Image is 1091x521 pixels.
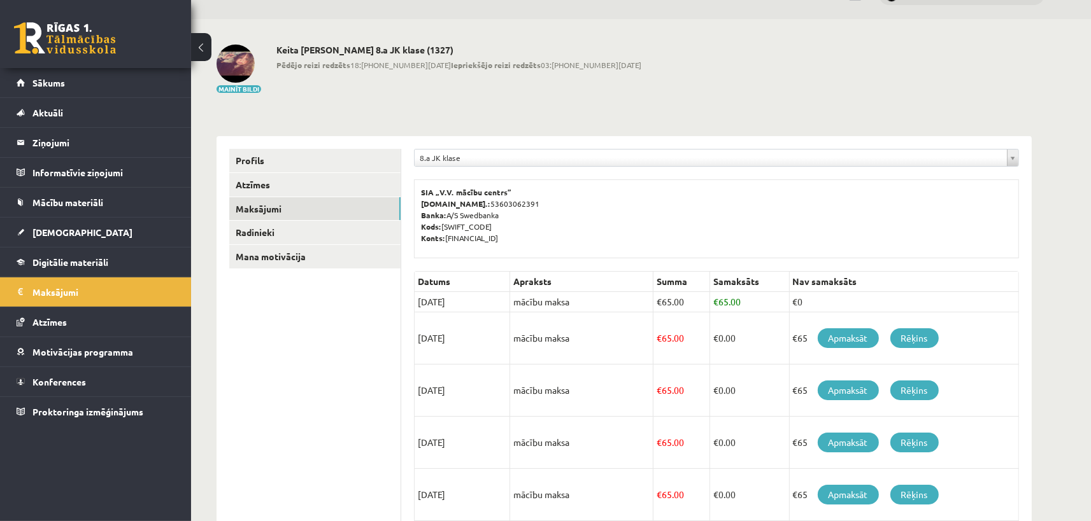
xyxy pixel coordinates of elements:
[510,469,653,521] td: mācību maksa
[229,245,401,268] a: Mana motivācija
[657,296,662,307] span: €
[17,247,175,277] a: Digitālie materiāli
[818,380,879,400] a: Apmaksāt
[276,60,350,70] b: Pēdējo reizi redzēts
[710,365,789,417] td: 0.00
[229,197,401,221] a: Maksājumi
[17,397,175,426] a: Proktoringa izmēģinājums
[32,346,133,358] span: Motivācijas programma
[653,417,710,469] td: 65.00
[32,406,143,417] span: Proktoringa izmēģinājums
[890,380,939,400] a: Rēķins
[415,149,1018,166] a: 8.a JK klase
[17,68,175,97] a: Sākums
[421,210,446,220] b: Banka:
[14,22,116,54] a: Rīgas 1. Tālmācības vidusskola
[713,489,718,500] span: €
[421,186,1012,244] p: 53603062391 A/S Swedbanka [SWIFT_CODE] [FINANCIAL_ID]
[420,149,1002,166] span: 8.a JK klase
[710,469,789,521] td: 0.00
[421,233,445,243] b: Konts:
[32,77,65,88] span: Sākums
[32,277,175,307] legend: Maksājumi
[415,312,510,365] td: [DATE]
[653,312,710,365] td: 65.00
[818,485,879,504] a: Apmaksāt
[710,292,789,312] td: 65.00
[415,365,510,417] td: [DATE]
[17,218,175,247] a: [DEMOGRAPHIC_DATA]
[32,197,103,208] span: Mācību materiāli
[713,296,718,307] span: €
[421,221,441,232] b: Kods:
[510,292,653,312] td: mācību maksa
[17,188,175,217] a: Mācību materiāli
[17,337,175,366] a: Motivācijas programma
[510,312,653,365] td: mācību maksa
[32,128,175,157] legend: Ziņojumi
[421,187,512,197] b: SIA „V.V. mācību centrs”
[789,312,1018,365] td: €65
[653,469,710,521] td: 65.00
[415,469,510,521] td: [DATE]
[451,60,541,70] b: Iepriekšējo reizi redzēts
[229,221,401,244] a: Radinieki
[789,292,1018,312] td: €0
[713,384,718,396] span: €
[217,85,261,93] button: Mainīt bildi
[789,272,1018,292] th: Nav samaksāts
[217,45,255,83] img: Keita Nikola Bērziņa
[657,332,662,344] span: €
[17,98,175,127] a: Aktuāli
[653,272,710,292] th: Summa
[653,292,710,312] td: 65.00
[789,365,1018,417] td: €65
[276,59,641,71] span: 18:[PHONE_NUMBER][DATE] 03:[PHONE_NUMBER][DATE]
[653,365,710,417] td: 65.00
[890,433,939,452] a: Rēķins
[229,149,401,172] a: Profils
[713,436,718,448] span: €
[32,316,67,328] span: Atzīmes
[32,256,108,268] span: Digitālie materiāli
[229,173,401,197] a: Atzīmes
[32,226,132,238] span: [DEMOGRAPHIC_DATA]
[890,328,939,348] a: Rēķins
[276,45,641,55] h2: Keita [PERSON_NAME] 8.a JK klase (1327)
[415,417,510,469] td: [DATE]
[657,384,662,396] span: €
[710,312,789,365] td: 0.00
[818,328,879,348] a: Apmaksāt
[415,292,510,312] td: [DATE]
[415,272,510,292] th: Datums
[17,277,175,307] a: Maksājumi
[710,272,789,292] th: Samaksāts
[510,417,653,469] td: mācību maksa
[710,417,789,469] td: 0.00
[32,158,175,187] legend: Informatīvie ziņojumi
[510,365,653,417] td: mācību maksa
[32,376,86,387] span: Konferences
[17,367,175,396] a: Konferences
[32,107,63,118] span: Aktuāli
[17,307,175,337] a: Atzīmes
[890,485,939,504] a: Rēķins
[17,128,175,157] a: Ziņojumi
[818,433,879,452] a: Apmaksāt
[789,417,1018,469] td: €65
[657,436,662,448] span: €
[17,158,175,187] a: Informatīvie ziņojumi
[789,469,1018,521] td: €65
[657,489,662,500] span: €
[421,198,490,209] b: [DOMAIN_NAME].:
[713,332,718,344] span: €
[510,272,653,292] th: Apraksts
